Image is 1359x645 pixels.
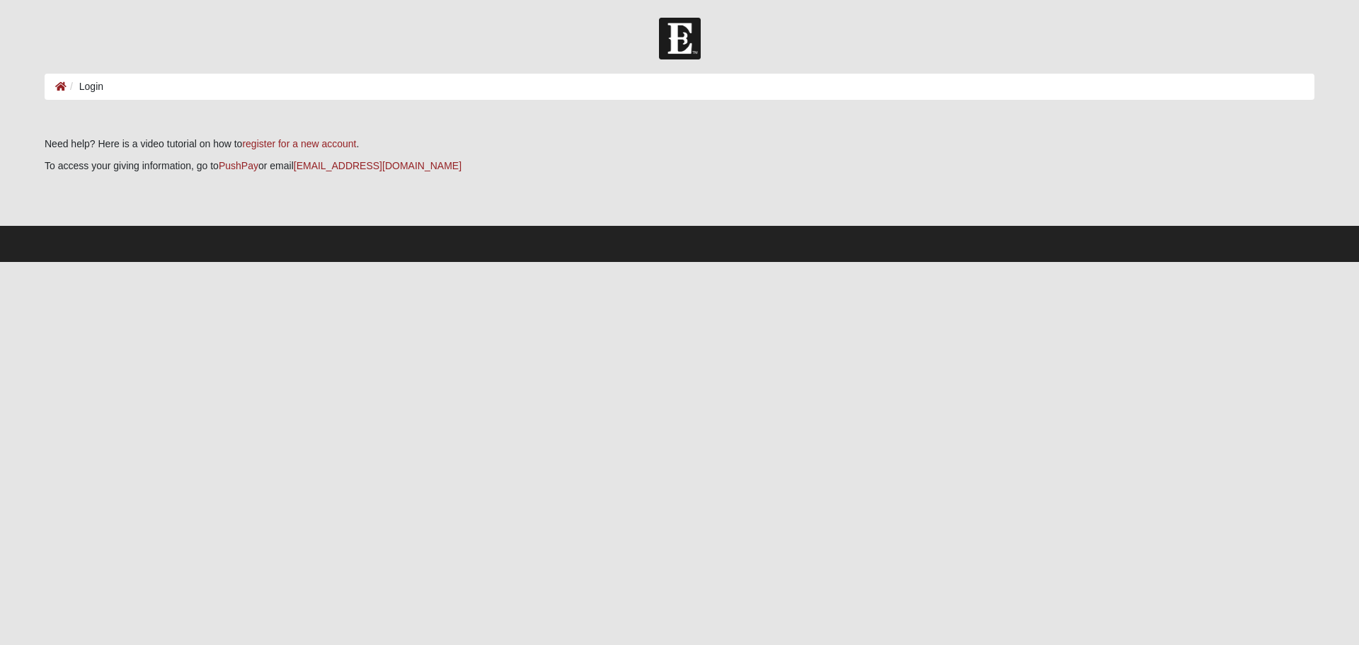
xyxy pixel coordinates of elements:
[294,160,461,171] a: [EMAIL_ADDRESS][DOMAIN_NAME]
[45,137,1314,152] p: Need help? Here is a video tutorial on how to .
[219,160,258,171] a: PushPay
[242,138,356,149] a: register for a new account
[67,79,103,94] li: Login
[45,159,1314,173] p: To access your giving information, go to or email
[659,18,701,59] img: Church of Eleven22 Logo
